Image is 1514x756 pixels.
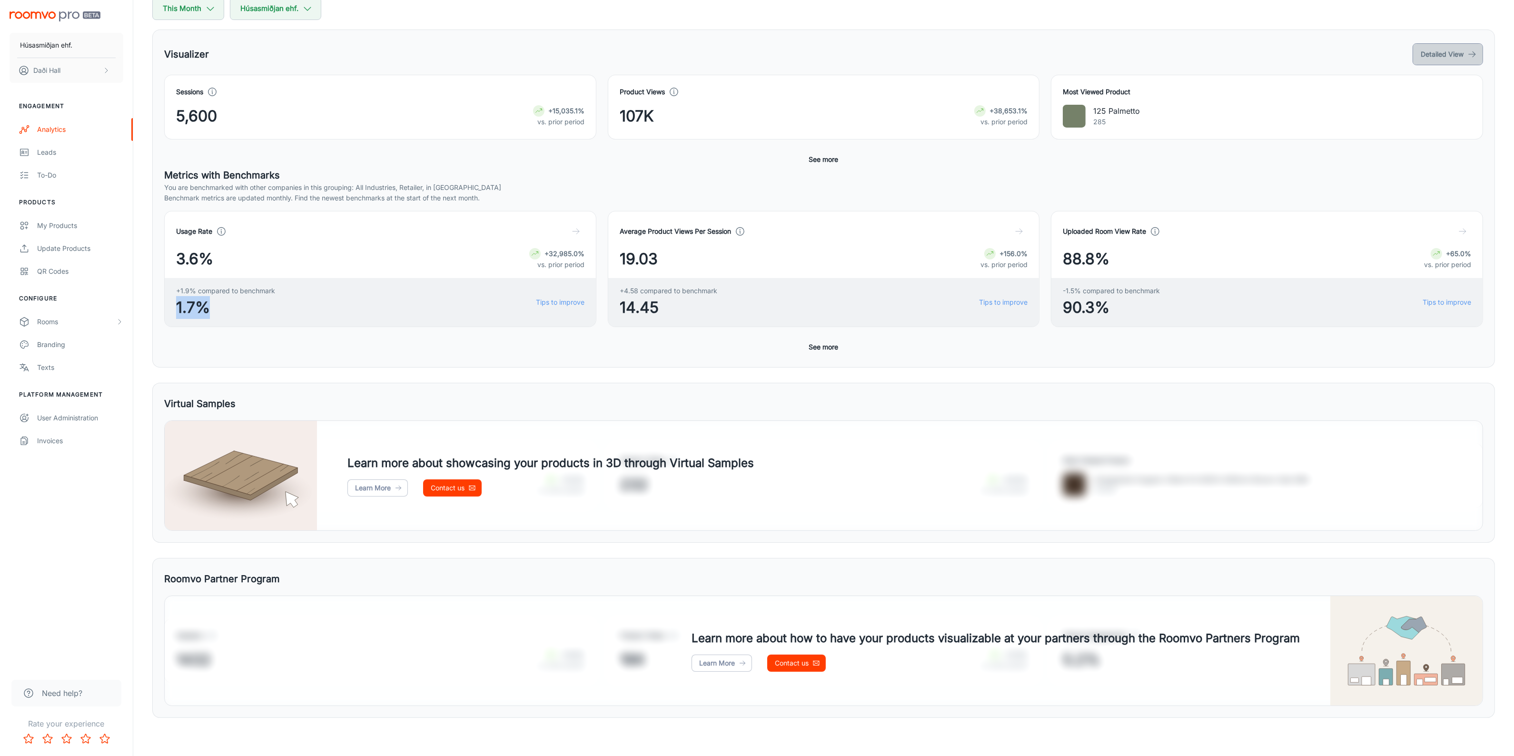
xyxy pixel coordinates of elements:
[37,170,123,180] div: To-do
[164,47,209,61] h5: Visualizer
[533,117,584,127] p: vs. prior period
[1413,43,1483,65] button: Detailed View
[990,107,1028,115] strong: +38,653.1%
[10,11,100,21] img: Roomvo PRO Beta
[1063,105,1086,128] img: 125 Palmetto
[536,297,584,308] a: Tips to improve
[37,243,123,254] div: Update Products
[620,296,717,319] span: 14.45
[620,286,717,296] span: +4.58 compared to benchmark
[10,58,123,83] button: Daði Hall
[37,266,123,277] div: QR Codes
[164,168,1483,182] h5: Metrics with Benchmarks
[38,729,57,748] button: Rate 2 star
[347,479,408,497] a: Learn More
[1093,117,1140,127] p: 285
[1063,226,1146,237] h4: Uploaded Room View Rate
[1423,297,1471,308] a: Tips to improve
[8,718,125,729] p: Rate your experience
[548,107,584,115] strong: +15,035.1%
[20,40,72,50] p: Húsasmiðjan ehf.
[37,147,123,158] div: Leads
[37,362,123,373] div: Texts
[620,226,731,237] h4: Average Product Views Per Session
[95,729,114,748] button: Rate 5 star
[176,226,212,237] h4: Usage Rate
[176,296,275,319] span: 1.7%
[620,87,665,97] h4: Product Views
[1063,248,1109,270] span: 88.8%
[76,729,95,748] button: Rate 4 star
[19,729,38,748] button: Rate 1 star
[1063,286,1160,296] span: -1.5% compared to benchmark
[37,124,123,135] div: Analytics
[164,572,280,586] h5: Roomvo Partner Program
[529,259,584,270] p: vs. prior period
[176,248,213,270] span: 3.6%
[1446,249,1471,258] strong: +65.0%
[1424,259,1471,270] p: vs. prior period
[805,338,842,356] button: See more
[37,413,123,423] div: User Administration
[164,193,1483,203] p: Benchmark metrics are updated monthly. Find the newest benchmarks at the start of the next month.
[974,117,1028,127] p: vs. prior period
[57,729,76,748] button: Rate 3 star
[164,182,1483,193] p: You are benchmarked with other companies in this grouping: All Industries, Retailer, in [GEOGRAPH...
[33,65,60,76] p: Daði Hall
[176,87,203,97] h4: Sessions
[979,297,1028,308] a: Tips to improve
[544,249,584,258] strong: +32,985.0%
[999,249,1028,258] strong: +156.0%
[692,655,752,672] a: Learn More
[37,339,123,350] div: Branding
[1093,105,1140,117] p: 125 Palmetto
[620,248,658,270] span: 19.03
[37,436,123,446] div: Invoices
[176,286,275,296] span: +1.9% compared to benchmark
[423,479,482,497] a: Contact us
[37,317,116,327] div: Rooms
[1063,87,1471,97] h4: Most Viewed Product
[347,455,754,472] h4: Learn more about showcasing your products in 3D through Virtual Samples
[37,220,123,231] div: My Products
[692,630,1300,647] h4: Learn more about how to have your products visualizable at your partners through the Roomvo Partn...
[620,105,654,128] span: 107K
[10,33,123,58] button: Húsasmiðjan ehf.
[1063,296,1160,319] span: 90.3%
[980,259,1028,270] p: vs. prior period
[164,397,236,411] h5: Virtual Samples
[176,105,217,128] span: 5,600
[767,655,826,672] a: Contact us
[42,687,82,699] span: Need help?
[805,151,842,168] button: See more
